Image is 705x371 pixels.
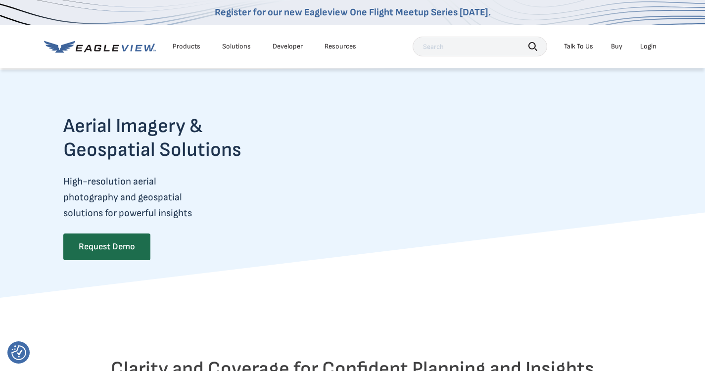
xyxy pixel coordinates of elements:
[215,6,491,18] a: Register for our new Eagleview One Flight Meetup Series [DATE].
[611,42,622,51] a: Buy
[222,42,251,51] div: Solutions
[325,42,356,51] div: Resources
[63,233,150,260] a: Request Demo
[63,174,280,221] p: High-resolution aerial photography and geospatial solutions for powerful insights
[273,42,303,51] a: Developer
[413,37,547,56] input: Search
[11,345,26,360] button: Consent Preferences
[63,114,280,162] h2: Aerial Imagery & Geospatial Solutions
[640,42,657,51] div: Login
[11,345,26,360] img: Revisit consent button
[564,42,593,51] div: Talk To Us
[173,42,200,51] div: Products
